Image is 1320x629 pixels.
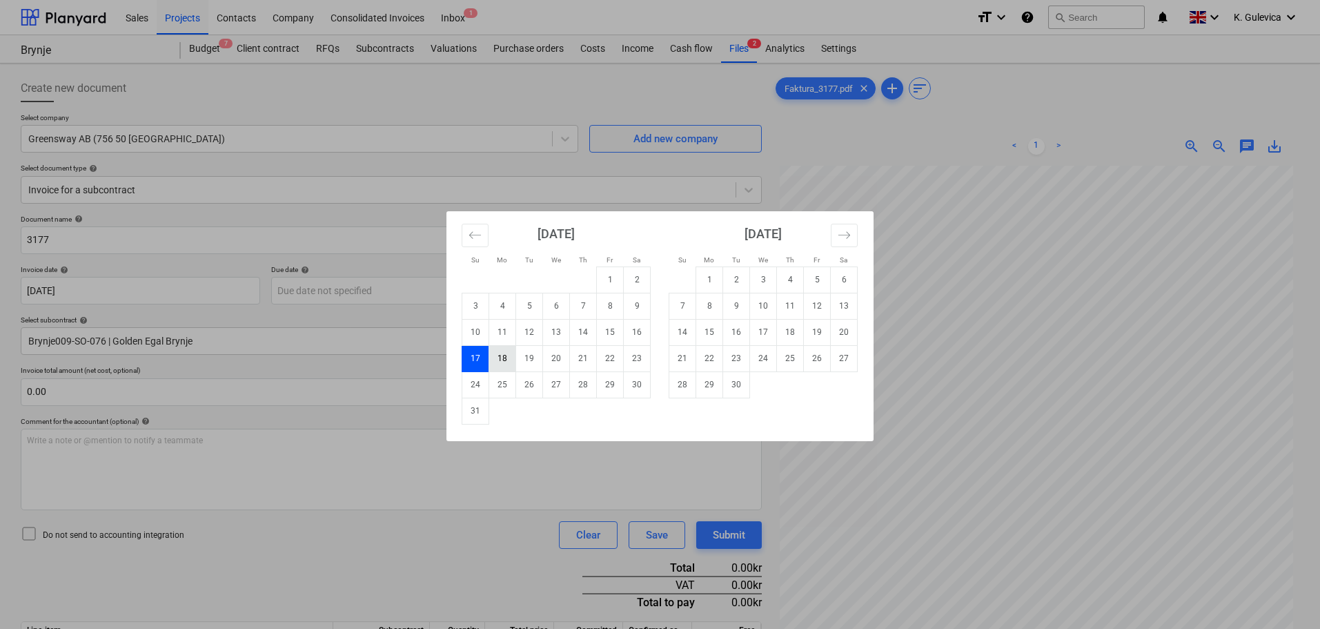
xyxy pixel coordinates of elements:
[804,319,831,345] td: Friday, September 19, 2025
[597,345,624,371] td: Friday, August 22, 2025
[525,256,533,264] small: Tu
[597,267,624,293] td: Friday, August 1, 2025
[750,345,777,371] td: Wednesday, September 24, 2025
[543,319,570,345] td: Wednesday, August 13, 2025
[633,256,640,264] small: Sa
[538,226,575,241] strong: [DATE]
[462,293,489,319] td: Sunday, August 3, 2025
[669,371,696,398] td: Sunday, September 28, 2025
[624,267,651,293] td: Saturday, August 2, 2025
[462,224,489,247] button: Move backward to switch to the previous month.
[777,345,804,371] td: Thursday, September 25, 2025
[831,267,858,293] td: Saturday, September 6, 2025
[471,256,480,264] small: Su
[607,256,613,264] small: Fr
[696,371,723,398] td: Monday, September 29, 2025
[750,267,777,293] td: Wednesday, September 3, 2025
[570,293,597,319] td: Thursday, August 7, 2025
[570,371,597,398] td: Thursday, August 28, 2025
[489,319,516,345] td: Monday, August 11, 2025
[551,256,561,264] small: We
[462,371,489,398] td: Sunday, August 24, 2025
[624,293,651,319] td: Saturday, August 9, 2025
[678,256,687,264] small: Su
[462,319,489,345] td: Sunday, August 10, 2025
[446,211,874,441] div: Calendar
[696,293,723,319] td: Monday, September 8, 2025
[786,256,794,264] small: Th
[669,319,696,345] td: Sunday, September 14, 2025
[696,345,723,371] td: Monday, September 22, 2025
[750,293,777,319] td: Wednesday, September 10, 2025
[462,398,489,424] td: Sunday, August 31, 2025
[624,345,651,371] td: Saturday, August 23, 2025
[570,345,597,371] td: Thursday, August 21, 2025
[579,256,587,264] small: Th
[497,256,507,264] small: Mo
[516,319,543,345] td: Tuesday, August 12, 2025
[831,319,858,345] td: Saturday, September 20, 2025
[804,267,831,293] td: Friday, September 5, 2025
[704,256,714,264] small: Mo
[723,267,750,293] td: Tuesday, September 2, 2025
[543,345,570,371] td: Wednesday, August 20, 2025
[489,293,516,319] td: Monday, August 4, 2025
[840,256,847,264] small: Sa
[777,267,804,293] td: Thursday, September 4, 2025
[669,345,696,371] td: Sunday, September 21, 2025
[489,371,516,398] td: Monday, August 25, 2025
[597,371,624,398] td: Friday, August 29, 2025
[669,293,696,319] td: Sunday, September 7, 2025
[516,371,543,398] td: Tuesday, August 26, 2025
[777,319,804,345] td: Thursday, September 18, 2025
[543,293,570,319] td: Wednesday, August 6, 2025
[804,345,831,371] td: Friday, September 26, 2025
[758,256,768,264] small: We
[732,256,740,264] small: Tu
[723,319,750,345] td: Tuesday, September 16, 2025
[831,293,858,319] td: Saturday, September 13, 2025
[777,293,804,319] td: Thursday, September 11, 2025
[516,345,543,371] td: Tuesday, August 19, 2025
[814,256,820,264] small: Fr
[597,319,624,345] td: Friday, August 15, 2025
[831,224,858,247] button: Move forward to switch to the next month.
[750,319,777,345] td: Wednesday, September 17, 2025
[516,293,543,319] td: Tuesday, August 5, 2025
[1251,563,1320,629] iframe: Chat Widget
[745,226,782,241] strong: [DATE]
[597,293,624,319] td: Friday, August 8, 2025
[570,319,597,345] td: Thursday, August 14, 2025
[723,293,750,319] td: Tuesday, September 9, 2025
[624,319,651,345] td: Saturday, August 16, 2025
[723,371,750,398] td: Tuesday, September 30, 2025
[543,371,570,398] td: Wednesday, August 27, 2025
[462,345,489,371] td: Selected. Sunday, August 17, 2025
[831,345,858,371] td: Saturday, September 27, 2025
[489,345,516,371] td: Monday, August 18, 2025
[696,319,723,345] td: Monday, September 15, 2025
[624,371,651,398] td: Saturday, August 30, 2025
[723,345,750,371] td: Tuesday, September 23, 2025
[696,267,723,293] td: Monday, September 1, 2025
[804,293,831,319] td: Friday, September 12, 2025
